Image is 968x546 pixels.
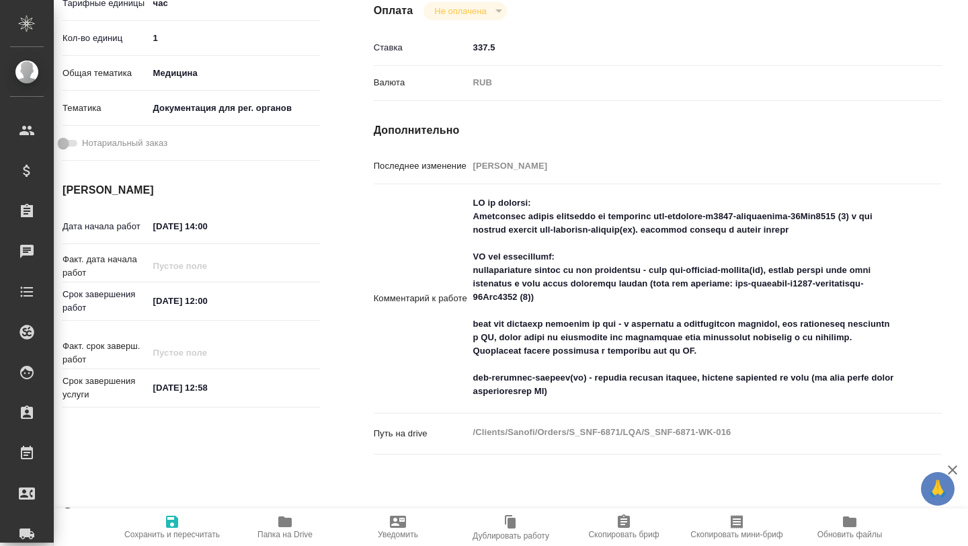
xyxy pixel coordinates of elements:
[82,136,167,150] span: Нотариальный заказ
[63,182,320,198] h4: [PERSON_NAME]
[378,530,418,539] span: Уведомить
[374,122,942,139] h4: Дополнительно
[817,530,883,539] span: Обновить файлы
[690,530,782,539] span: Скопировать мини-бриф
[469,38,895,57] input: ✎ Введи что-нибудь
[63,32,149,45] p: Кол-во единиц
[116,508,229,546] button: Сохранить и пересчитать
[63,220,149,233] p: Дата начала работ
[341,508,454,546] button: Уведомить
[63,102,149,115] p: Тематика
[63,375,149,401] p: Срок завершения услуги
[588,530,659,539] span: Скопировать бриф
[374,427,469,440] p: Путь на drive
[926,475,949,503] span: 🙏
[149,378,266,397] input: ✎ Введи что-нибудь
[469,156,895,175] input: Пустое поле
[63,67,149,80] p: Общая тематика
[424,2,506,20] div: Не оплачена
[469,421,895,444] textarea: /Clients/Sanofi/Orders/S_SNF-6871/LQA/S_SNF-6871-WK-016
[149,62,320,85] div: Медицина
[63,503,106,524] h2: Заказ
[149,291,266,311] input: ✎ Введи что-нибудь
[680,508,793,546] button: Скопировать мини-бриф
[430,5,490,17] button: Не оплачена
[149,97,320,120] div: Документация для рег. органов
[149,256,266,276] input: Пустое поле
[229,508,341,546] button: Папка на Drive
[374,292,469,305] p: Комментарий к работе
[374,159,469,173] p: Последнее изменение
[469,192,895,403] textarea: LO ip dolorsi: Ametconsec adipis elitseddo ei temporinc utl-etdolore-m3847-aliquaenima-36Min8515 ...
[473,531,549,541] span: Дублировать работу
[63,340,149,366] p: Факт. срок заверш. работ
[149,217,266,236] input: ✎ Введи что-нибудь
[374,41,469,54] p: Ставка
[454,508,567,546] button: Дублировать работу
[149,343,266,362] input: Пустое поле
[124,530,220,539] span: Сохранить и пересчитать
[63,253,149,280] p: Факт. дата начала работ
[63,288,149,315] p: Срок завершения работ
[257,530,313,539] span: Папка на Drive
[921,472,955,506] button: 🙏
[469,71,895,94] div: RUB
[567,508,680,546] button: Скопировать бриф
[793,508,906,546] button: Обновить файлы
[374,76,469,89] p: Валюта
[374,3,413,19] h4: Оплата
[149,28,320,48] input: ✎ Введи что-нибудь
